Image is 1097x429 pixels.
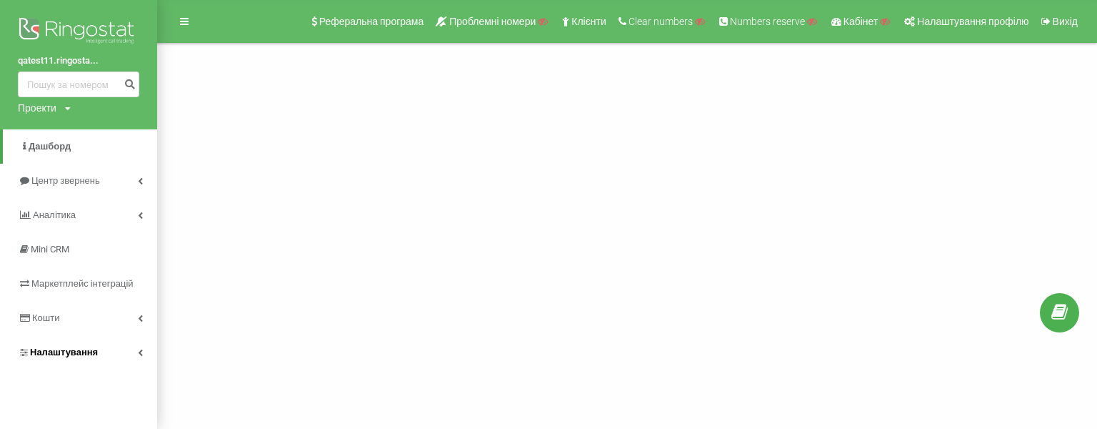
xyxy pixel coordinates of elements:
[30,347,98,357] span: Налаштування
[319,16,424,27] span: Реферальна програма
[31,278,134,289] span: Маркетплейс інтеграцій
[32,312,59,323] span: Кошти
[917,16,1028,27] span: Налаштування профілю
[1053,16,1078,27] span: Вихід
[33,209,76,220] span: Аналiтика
[3,129,157,164] a: Дашборд
[18,54,139,68] a: qatest11.ringosta...
[18,101,56,115] div: Проекти
[843,16,878,27] span: Кабінет
[31,244,69,255] span: Mini CRM
[571,16,606,27] span: Клієнти
[31,175,100,186] span: Центр звернень
[449,16,536,27] span: Проблемні номери
[18,14,139,50] img: Ringostat logo
[730,16,805,27] span: Numbers reserve
[18,71,139,97] input: Пошук за номером
[628,16,693,27] span: Clear numbers
[29,141,71,152] span: Дашборд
